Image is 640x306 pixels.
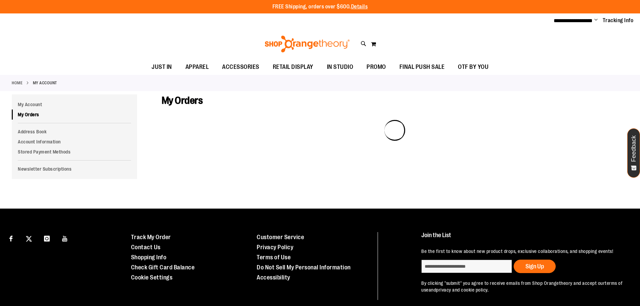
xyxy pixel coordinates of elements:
[23,232,35,244] a: Visit our X page
[257,234,304,241] a: Customer Service
[33,80,57,86] strong: My Account
[525,263,544,270] span: Sign Up
[399,59,445,75] span: FINAL PUSH SALE
[514,260,556,273] button: Sign Up
[351,4,368,10] a: Details
[59,232,71,244] a: Visit our Youtube page
[12,137,137,147] a: Account Information
[264,36,351,52] img: Shop Orangetheory
[131,234,171,241] a: Track My Order
[12,164,137,174] a: Newsletter Subscriptions
[26,236,32,242] img: Twitter
[436,287,488,293] a: privacy and cookie policy.
[222,59,259,75] span: ACCESSORIES
[266,59,320,75] a: RETAIL DISPLAY
[603,17,634,24] a: Tracking Info
[360,59,393,75] a: PROMO
[12,99,137,110] a: My Account
[12,127,137,137] a: Address Book
[152,59,172,75] span: JUST IN
[185,59,209,75] span: APPAREL
[367,59,386,75] span: PROMO
[594,17,598,24] button: Account menu
[257,244,293,251] a: Privacy Policy
[179,59,216,75] a: APPAREL
[12,110,137,120] a: My Orders
[320,59,360,75] a: IN STUDIO
[257,254,291,261] a: Terms of Use
[393,59,452,75] a: FINAL PUSH SALE
[421,232,625,245] h4: Join the List
[627,128,640,178] button: Feedback - Show survey
[421,280,625,293] p: By clicking "submit" you agree to receive emails from Shop Orangetheory and accept our and
[131,244,161,251] a: Contact Us
[5,232,17,244] a: Visit our Facebook page
[421,260,512,273] input: enter email
[272,3,368,11] p: FREE Shipping, orders over $600.
[12,147,137,157] a: Stored Payment Methods
[451,59,495,75] a: OTF BY YOU
[131,254,167,261] a: Shopping Info
[131,264,195,271] a: Check Gift Card Balance
[631,135,637,162] span: Feedback
[421,248,625,255] p: Be the first to know about new product drops, exclusive collaborations, and shopping events!
[131,274,173,281] a: Cookie Settings
[145,59,179,75] a: JUST IN
[162,95,203,106] span: My Orders
[257,264,351,271] a: Do Not Sell My Personal Information
[41,232,53,244] a: Visit our Instagram page
[327,59,353,75] span: IN STUDIO
[215,59,266,75] a: ACCESSORIES
[12,80,23,86] a: Home
[257,274,290,281] a: Accessibility
[458,59,488,75] span: OTF BY YOU
[273,59,313,75] span: RETAIL DISPLAY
